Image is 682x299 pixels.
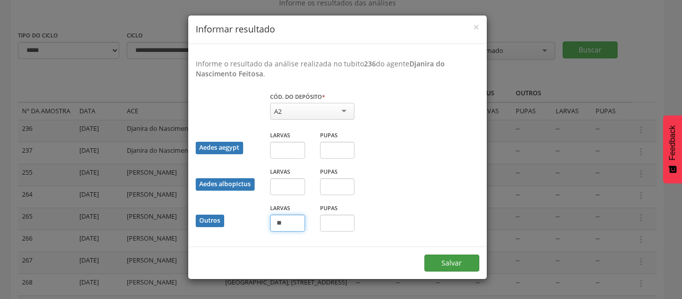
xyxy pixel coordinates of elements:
div: A2 [274,107,282,116]
div: Aedes aegypt [196,142,243,154]
button: Close [473,22,479,32]
label: Larvas [270,204,290,212]
label: Larvas [270,131,290,139]
label: Larvas [270,168,290,176]
button: Feedback - Mostrar pesquisa [663,115,682,183]
span: Feedback [668,125,677,160]
label: Cód. do depósito [270,93,325,101]
p: Informe o resultado da análise realizada no tubito do agente . [196,59,479,79]
label: Pupas [320,131,338,139]
button: Salvar [424,255,479,272]
div: Aedes albopictus [196,178,255,191]
b: Djanira do Nascimento Feitosa [196,59,445,78]
label: Pupas [320,204,338,212]
b: 236 [364,59,376,68]
span: × [473,20,479,34]
h4: Informar resultado [196,23,479,36]
label: Pupas [320,168,338,176]
div: Outros [196,215,224,227]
